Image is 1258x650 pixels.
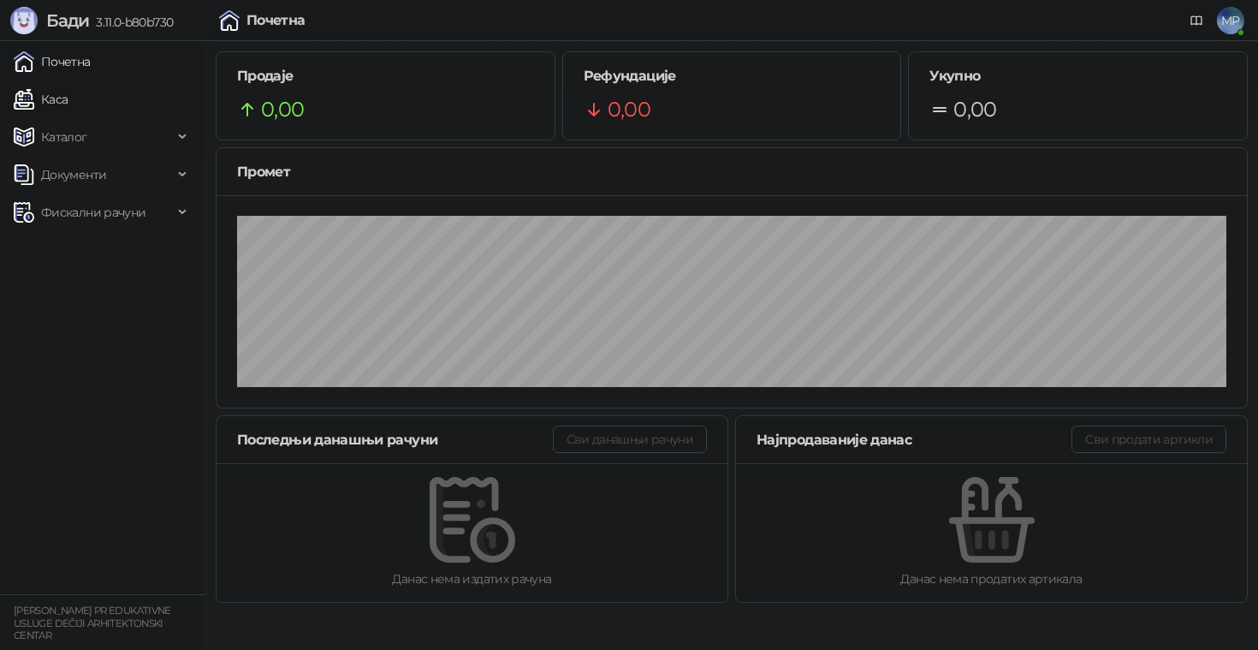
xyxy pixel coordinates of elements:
button: Сви данашњи рачуни [553,426,707,453]
span: 3.11.0-b80b730 [89,15,173,30]
span: Документи [41,158,106,192]
span: Бади [46,10,89,31]
div: Последњи данашњи рачуни [237,429,553,450]
h5: Рефундације [584,66,881,86]
img: Logo [10,7,38,34]
span: Фискални рачуни [41,195,145,230]
span: 0,00 [953,93,996,126]
h5: Укупно [929,66,1226,86]
a: Документација [1183,7,1210,34]
span: 0,00 [608,93,650,126]
span: MP [1217,7,1244,34]
a: Каса [14,82,68,116]
div: Данас нема продатих артикала [763,569,1219,588]
span: Каталог [41,120,87,154]
small: [PERSON_NAME] PR EDUKATIVNE USLUGE DEČIJI ARHITEKTONSKI CENTAR [14,605,171,641]
h5: Продаје [237,66,534,86]
div: Најпродаваније данас [757,429,1071,450]
div: Промет [237,161,1226,182]
button: Сви продати артикли [1071,426,1226,453]
span: 0,00 [261,93,304,126]
a: Почетна [14,45,91,79]
div: Почетна [246,14,306,27]
div: Данас нема издатих рачуна [244,569,700,588]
